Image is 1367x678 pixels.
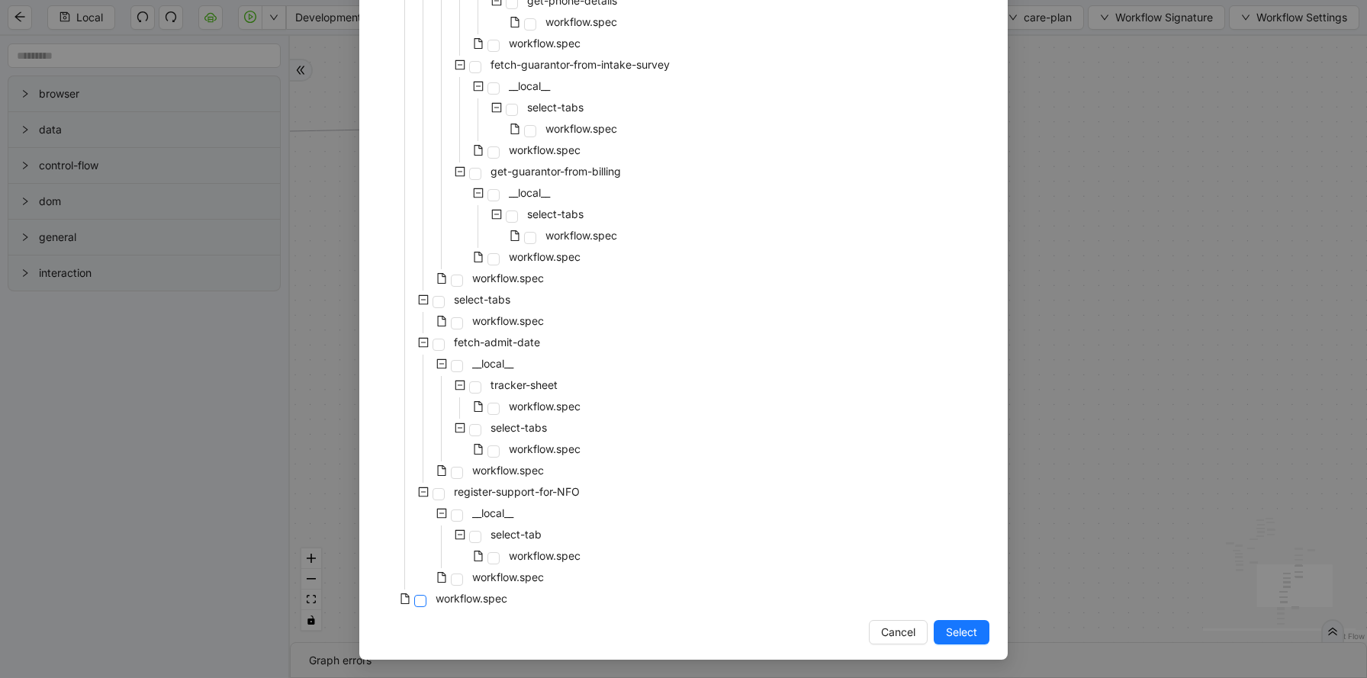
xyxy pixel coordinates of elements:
[455,380,465,390] span: minus-square
[506,248,584,266] span: workflow.spec
[524,205,587,223] span: select-tabs
[545,122,617,135] span: workflow.spec
[506,184,553,202] span: __local__
[455,59,465,70] span: minus-square
[473,401,484,412] span: file
[473,81,484,92] span: minus-square
[934,620,989,644] button: Select
[418,487,429,497] span: minus-square
[491,58,670,71] span: fetch-guarantor-from-intake-survey
[469,269,547,288] span: workflow.spec
[472,570,544,583] span: workflow.spec
[472,464,544,477] span: workflow.spec
[506,397,584,416] span: workflow.spec
[491,528,542,541] span: select-tab
[487,56,673,74] span: fetch-guarantor-from-intake-survey
[472,357,513,370] span: __local__
[473,145,484,156] span: file
[542,120,620,138] span: workflow.spec
[469,312,547,330] span: workflow.spec
[491,165,621,178] span: get-guarantor-from-billing
[509,442,581,455] span: workflow.spec
[451,483,583,501] span: register-support-for-NFO
[451,333,543,352] span: fetch-admit-date
[454,485,580,498] span: register-support-for-NFO
[454,336,540,349] span: fetch-admit-date
[436,508,447,519] span: minus-square
[542,13,620,31] span: workflow.spec
[472,314,544,327] span: workflow.spec
[487,419,550,437] span: select-tabs
[509,37,581,50] span: workflow.spec
[524,98,587,117] span: select-tabs
[436,592,507,605] span: workflow.spec
[455,529,465,540] span: minus-square
[418,294,429,305] span: minus-square
[509,143,581,156] span: workflow.spec
[436,358,447,369] span: minus-square
[472,506,513,519] span: __local__
[473,551,484,561] span: file
[506,34,584,53] span: workflow.spec
[436,316,447,326] span: file
[545,229,617,242] span: workflow.spec
[491,421,547,434] span: select-tabs
[881,624,915,641] span: Cancel
[527,207,584,220] span: select-tabs
[469,568,547,586] span: workflow.spec
[509,186,550,199] span: __local__
[487,162,624,181] span: get-guarantor-from-billing
[473,188,484,198] span: minus-square
[473,444,484,455] span: file
[506,547,584,565] span: workflow.spec
[469,355,516,373] span: __local__
[469,461,547,480] span: workflow.spec
[436,572,447,583] span: file
[472,272,544,284] span: workflow.spec
[469,504,516,522] span: __local__
[473,252,484,262] span: file
[510,17,520,27] span: file
[436,273,447,284] span: file
[491,378,558,391] span: tracker-sheet
[491,102,502,113] span: minus-square
[436,465,447,476] span: file
[510,230,520,241] span: file
[454,293,510,306] span: select-tabs
[418,337,429,348] span: minus-square
[400,593,410,604] span: file
[455,423,465,433] span: minus-square
[473,38,484,49] span: file
[506,77,553,95] span: __local__
[946,624,977,641] span: Select
[506,141,584,159] span: workflow.spec
[869,620,928,644] button: Cancel
[455,166,465,177] span: minus-square
[545,15,617,28] span: workflow.spec
[451,291,513,309] span: select-tabs
[433,590,510,608] span: workflow.spec
[510,124,520,134] span: file
[542,227,620,245] span: workflow.spec
[487,525,545,544] span: select-tab
[487,376,561,394] span: tracker-sheet
[509,400,581,413] span: workflow.spec
[509,549,581,562] span: workflow.spec
[527,101,584,114] span: select-tabs
[491,209,502,220] span: minus-square
[509,250,581,263] span: workflow.spec
[509,79,550,92] span: __local__
[506,440,584,458] span: workflow.spec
